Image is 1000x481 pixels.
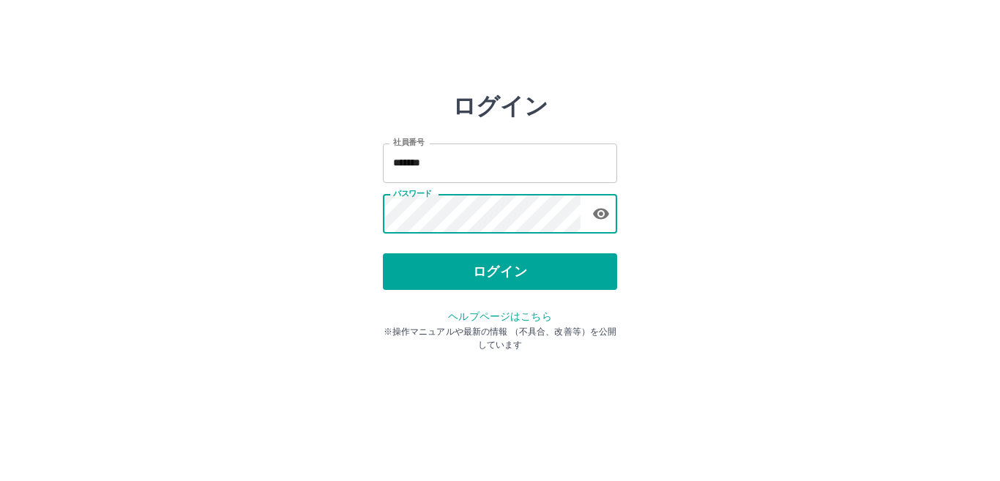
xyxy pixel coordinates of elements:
[448,310,551,322] a: ヘルプページはこちら
[383,253,617,290] button: ログイン
[452,92,548,120] h2: ログイン
[393,188,432,199] label: パスワード
[393,137,424,148] label: 社員番号
[383,325,617,351] p: ※操作マニュアルや最新の情報 （不具合、改善等）を公開しています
